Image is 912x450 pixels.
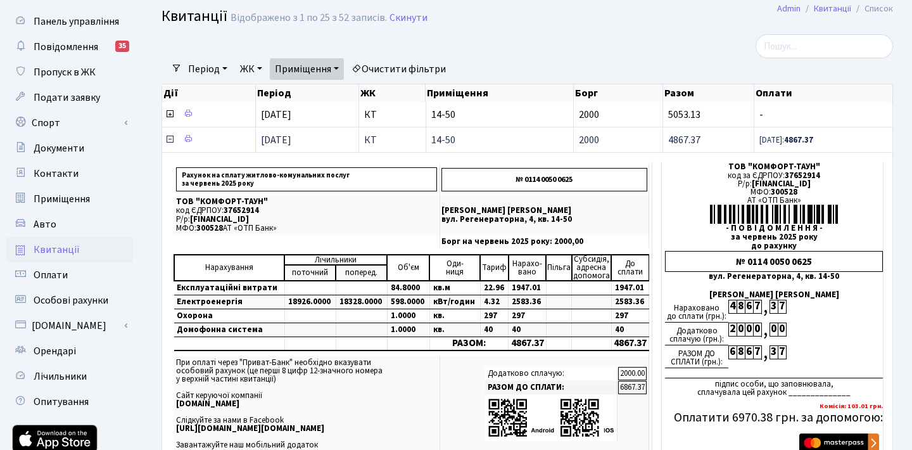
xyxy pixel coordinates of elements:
span: 37652914 [224,205,259,216]
span: [FINANCIAL_ID] [190,214,249,225]
td: 297 [480,309,509,323]
b: 4867.37 [784,134,813,146]
div: 6 [745,345,753,359]
span: Лічильники [34,370,87,383]
td: 2583.36 [611,295,649,309]
span: КТ [364,135,420,145]
td: кв. [429,323,480,337]
div: 6 [728,345,737,359]
td: РАЗОМ ДО СПЛАТИ: [485,381,617,394]
div: - П О В І Д О М Л Е Н Н Я - [665,224,883,233]
th: Оплати [754,84,893,102]
span: Контакти [34,167,79,181]
div: 0 [753,323,761,337]
td: 40 [509,323,546,337]
a: Пропуск в ЖК [6,60,133,85]
td: 18926.0000 [284,295,336,309]
small: [DATE]: [759,134,813,146]
p: [PERSON_NAME] [PERSON_NAME] [441,207,647,215]
td: 1947.01 [509,281,546,295]
div: 3 [769,300,778,314]
td: Пільга [546,255,572,281]
p: код ЄДРПОУ: [176,207,437,215]
div: 0 [737,323,745,337]
a: Скинути [389,12,427,24]
td: поперед. [336,265,387,281]
span: Опитування [34,395,89,409]
b: [URL][DOMAIN_NAME][DOMAIN_NAME] [176,423,324,434]
td: 22.96 [480,281,509,295]
td: Експлуатаційні витрати [174,281,284,295]
a: Оплати [6,262,133,288]
div: , [761,345,769,360]
td: 2583.36 [509,295,546,309]
a: Повідомлення35 [6,34,133,60]
td: Електроенергія [174,295,284,309]
div: , [761,300,769,314]
b: Комісія: 103.01 грн. [820,401,883,411]
a: Приміщення [6,186,133,212]
span: [DATE] [261,108,291,122]
div: 2 [728,323,737,337]
div: 35 [115,41,129,52]
div: Р/р: [665,180,883,188]
span: 300528 [771,186,797,198]
td: РАЗОМ: [429,337,509,350]
td: поточний [284,265,336,281]
a: Квитанції [814,2,851,15]
td: До cплати [611,255,649,281]
a: Особові рахунки [6,288,133,313]
a: Контакти [6,161,133,186]
td: 1.0000 [387,323,429,337]
td: Охорона [174,309,284,323]
td: 40 [611,323,649,337]
td: Тариф [480,255,509,281]
div: Відображено з 1 по 25 з 52 записів. [231,12,387,24]
span: Орендарі [34,344,76,358]
td: 1.0000 [387,309,429,323]
div: , [761,323,769,337]
div: ТОВ "КОМФОРТ-ТАУН" [665,163,883,171]
h5: Оплатити 6970.38 грн. за допомогою: [665,410,883,425]
div: вул. Регенераторна, 4, кв. 14-50 [665,273,883,281]
span: Панель управління [34,15,119,29]
div: МФО: [665,188,883,196]
span: Повідомлення [34,40,98,54]
th: ЖК [359,84,426,102]
p: № 0114 0050 0625 [441,168,647,191]
td: Нарахування [174,255,284,281]
span: 14-50 [431,110,568,120]
a: Admin [777,2,801,15]
div: 0 [745,323,753,337]
a: Подати заявку [6,85,133,110]
div: 3 [769,345,778,359]
td: 297 [509,309,546,323]
a: ЖК [235,58,267,80]
td: 598.0000 [387,295,429,309]
td: Оди- ниця [429,255,480,281]
b: [DOMAIN_NAME] [176,398,239,409]
span: Оплати [34,268,68,282]
span: 2000 [579,133,599,147]
span: Приміщення [34,192,90,206]
span: Пропуск в ЖК [34,65,96,79]
span: Квитанції [34,243,80,257]
div: [PERSON_NAME] [PERSON_NAME] [665,291,883,299]
div: № 0114 0050 0625 [665,251,883,272]
a: Авто [6,212,133,237]
td: кВт/годин [429,295,480,309]
td: 1947.01 [611,281,649,295]
div: за червень 2025 року [665,233,883,241]
div: підпис особи, що заповнювала, сплачувала цей рахунок ______________ [665,378,883,397]
a: Спорт [6,110,133,136]
div: код за ЄДРПОУ: [665,172,883,180]
td: Додатково сплачую: [485,367,617,380]
th: Приміщення [426,84,573,102]
th: Разом [663,84,754,102]
div: 0 [778,323,786,337]
div: 6 [745,300,753,314]
td: Об'єм [387,255,429,281]
th: Дії [162,84,256,102]
span: 5053.13 [668,108,700,122]
span: 4867.37 [668,133,700,147]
